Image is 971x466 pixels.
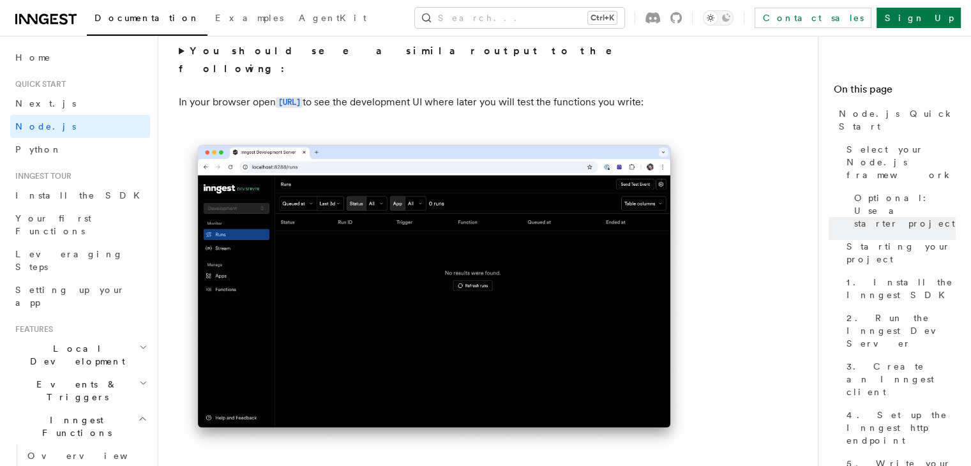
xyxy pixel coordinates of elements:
[10,138,150,161] a: Python
[15,121,76,132] span: Node.js
[15,98,76,109] span: Next.js
[27,451,159,461] span: Overview
[10,115,150,138] a: Node.js
[847,276,956,301] span: 1. Install the Inngest SDK
[10,184,150,207] a: Install the SDK
[10,373,150,409] button: Events & Triggers
[10,92,150,115] a: Next.js
[834,82,956,102] h4: On this page
[841,403,956,452] a: 4. Set up the Inngest http endpoint
[847,409,956,447] span: 4. Set up the Inngest http endpoint
[839,107,956,133] span: Node.js Quick Start
[847,240,956,266] span: Starting your project
[841,235,956,271] a: Starting your project
[841,271,956,306] a: 1. Install the Inngest SDK
[15,144,62,154] span: Python
[10,243,150,278] a: Leveraging Steps
[10,207,150,243] a: Your first Functions
[15,213,91,236] span: Your first Functions
[755,8,871,28] a: Contact sales
[179,42,689,78] summary: You should see a similar output to the following:
[10,46,150,69] a: Home
[276,96,303,108] a: [URL]
[849,186,956,235] a: Optional: Use a starter project
[841,306,956,355] a: 2. Run the Inngest Dev Server
[854,192,956,230] span: Optional: Use a starter project
[276,97,303,108] code: [URL]
[94,13,200,23] span: Documentation
[179,93,689,112] p: In your browser open to see the development UI where later you will test the functions you write:
[10,324,53,334] span: Features
[15,51,51,64] span: Home
[179,132,689,453] img: Inngest Dev Server's 'Runs' tab with no data
[10,409,150,444] button: Inngest Functions
[207,4,291,34] a: Examples
[415,8,624,28] button: Search...Ctrl+K
[215,13,283,23] span: Examples
[877,8,961,28] a: Sign Up
[179,45,630,75] strong: You should see a similar output to the following:
[87,4,207,36] a: Documentation
[10,79,66,89] span: Quick start
[10,337,150,373] button: Local Development
[847,143,956,181] span: Select your Node.js framework
[847,360,956,398] span: 3. Create an Inngest client
[15,190,147,200] span: Install the SDK
[703,10,734,26] button: Toggle dark mode
[15,249,123,272] span: Leveraging Steps
[10,414,138,439] span: Inngest Functions
[10,171,72,181] span: Inngest tour
[10,278,150,314] a: Setting up your app
[847,312,956,350] span: 2. Run the Inngest Dev Server
[841,138,956,186] a: Select your Node.js framework
[841,355,956,403] a: 3. Create an Inngest client
[299,13,366,23] span: AgentKit
[834,102,956,138] a: Node.js Quick Start
[588,11,617,24] kbd: Ctrl+K
[15,285,125,308] span: Setting up your app
[291,4,374,34] a: AgentKit
[10,342,139,368] span: Local Development
[10,378,139,403] span: Events & Triggers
